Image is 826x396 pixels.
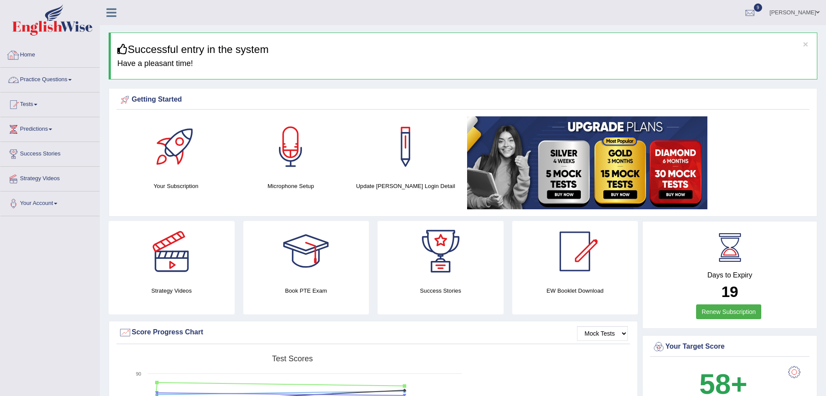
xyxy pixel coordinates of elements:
[512,286,638,295] h4: EW Booklet Download
[0,117,100,139] a: Predictions
[0,167,100,188] a: Strategy Videos
[117,59,810,68] h4: Have a pleasant time!
[136,371,141,376] text: 90
[721,283,738,300] b: 19
[117,44,810,55] h3: Successful entry in the system
[238,181,344,191] h4: Microphone Setup
[109,286,235,295] h4: Strategy Videos
[352,181,458,191] h4: Update [PERSON_NAME] Login Detail
[378,286,504,295] h4: Success Stories
[467,116,707,209] img: small5.jpg
[0,43,100,65] a: Home
[272,354,313,363] tspan: Test scores
[754,3,763,12] span: 9
[652,340,807,353] div: Your Target Score
[803,40,808,49] button: ×
[119,326,628,339] div: Score Progress Chart
[652,271,807,279] h4: Days to Expiry
[0,92,100,114] a: Tests
[243,286,369,295] h4: Book PTE Exam
[123,181,229,191] h4: Your Subscription
[0,142,100,164] a: Success Stories
[696,304,762,319] a: Renew Subscription
[119,93,807,106] div: Getting Started
[0,68,100,89] a: Practice Questions
[0,191,100,213] a: Your Account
